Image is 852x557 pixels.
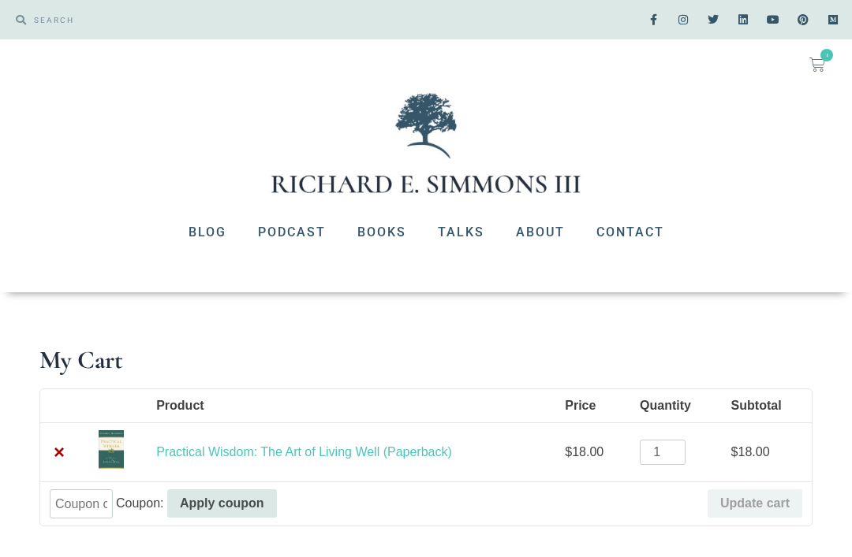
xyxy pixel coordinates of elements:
a: Talks [422,212,500,253]
img: Practical Wisdom: The Art of Living Well (Paperback) [99,430,124,469]
bdi: 18.00 [565,445,603,459]
a: Podcast [242,212,342,253]
button: Apply coupon [167,489,277,518]
th: Product [147,389,555,422]
a: Contact [581,212,680,253]
a: Blog [173,212,242,253]
th: Quantity [630,389,722,422]
input: SEARCH [26,8,418,32]
th: Price [555,389,630,422]
span: $ [731,445,738,459]
h1: My Cart [39,347,813,373]
button: Update cart [708,489,802,518]
a: Practical Wisdom: The Art of Living Well (Paperback) [156,445,452,459]
input: Product quantity [640,440,686,465]
label: Coupon: [116,496,164,510]
a: Remove this item [50,443,69,462]
span: $ [565,445,572,459]
input: Coupon code [50,489,113,518]
bdi: 18.00 [731,445,770,459]
a: Books [342,212,422,253]
a: About [500,212,581,253]
a: 1 [790,47,844,82]
span: 1 [820,49,833,61]
th: Subtotal [722,389,812,422]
